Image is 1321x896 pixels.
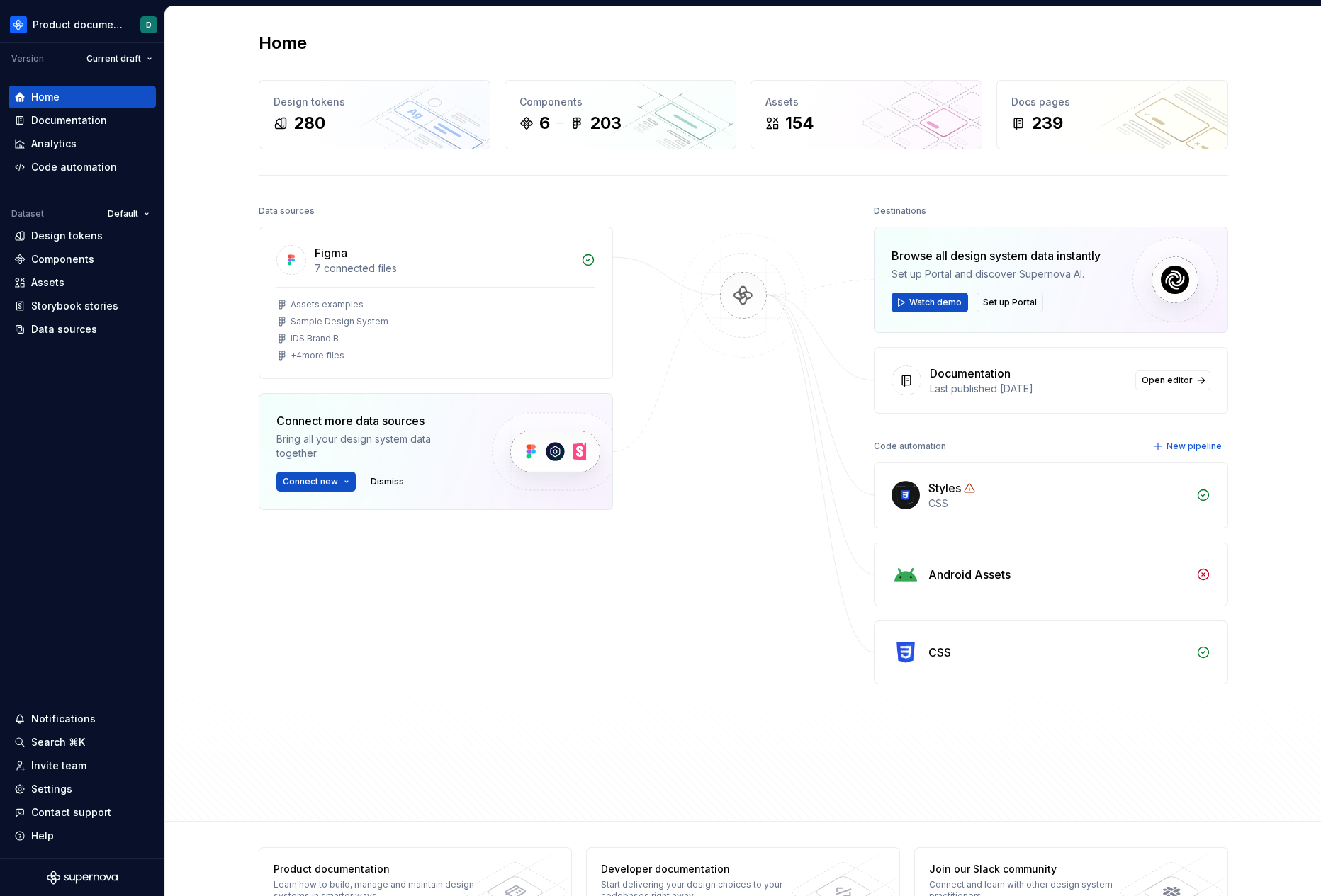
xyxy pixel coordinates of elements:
div: Join our Slack community [929,862,1135,876]
div: Design tokens [31,229,103,243]
button: Help [9,824,156,847]
div: 154 [785,112,814,135]
div: Home [31,90,60,104]
span: Watch demo [909,297,962,308]
a: Assets [9,271,156,294]
div: Design tokens [274,95,476,109]
div: Version [11,53,44,64]
button: Dismiss [364,472,410,492]
button: New pipeline [1149,436,1228,456]
div: Data sources [259,201,315,221]
button: Contact support [9,801,156,824]
span: Open editor [1142,375,1193,386]
span: Connect new [283,476,338,487]
h2: Home [259,32,307,55]
div: CSS [928,497,1188,511]
a: Data sources [9,318,156,341]
div: Set up Portal and discover Supernova AI. [892,267,1101,281]
a: Design tokens280 [259,80,490,149]
div: Sample Design System [291,316,388,327]
div: Dataset [11,208,44,220]
div: 280 [293,112,325,135]
div: Last published [DATE] [930,382,1127,396]
div: Assets examples [291,299,364,310]
button: Default [101,204,156,224]
div: Notifications [31,712,96,726]
div: Components [31,252,94,266]
a: Analytics [9,132,156,155]
a: Documentation [9,109,156,132]
div: Data sources [31,322,97,336]
div: 6 [539,112,550,135]
a: Components [9,248,156,271]
div: Docs pages [1011,95,1213,109]
div: IDS Brand B [291,333,339,344]
button: Notifications [9,708,156,730]
div: Product documentation [33,18,123,32]
div: Contact support [31,805,111,820]
a: Settings [9,778,156,800]
div: Storybook stories [31,299,118,313]
div: Styles [928,480,961,497]
div: Assets [765,95,967,109]
div: Code automation [874,436,946,456]
div: Settings [31,782,72,796]
svg: Supernova Logo [47,871,118,885]
a: Figma7 connected filesAssets examplesSample Design SystemIDS Brand B+4more files [259,227,613,379]
div: Product documentation [274,862,480,876]
div: Code automation [31,160,117,174]
div: Developer documentation [601,862,807,876]
div: Analytics [31,137,77,151]
div: Invite team [31,759,86,773]
button: Search ⌘K [9,731,156,754]
div: Assets [31,276,64,290]
div: Browse all design system data instantly [892,247,1101,264]
a: Storybook stories [9,295,156,317]
a: Home [9,86,156,108]
div: 203 [590,112,622,135]
a: Invite team [9,754,156,777]
div: Search ⌘K [31,735,85,749]
button: Watch demo [892,293,968,312]
div: Documentation [31,113,107,127]
div: Help [31,829,54,843]
div: Bring all your design system data together. [276,432,468,460]
a: Components6203 [505,80,736,149]
div: Components [519,95,721,109]
img: 87691e09-aac2-46b6-b153-b9fe4eb63333.png [10,16,27,33]
div: Android Assets [928,566,1011,583]
div: Figma [315,244,347,261]
div: 239 [1031,112,1063,135]
button: Current draft [80,49,159,69]
a: Docs pages239 [996,80,1228,149]
a: Assets154 [751,80,982,149]
span: Set up Portal [983,297,1037,308]
a: Open editor [1135,370,1210,390]
div: 7 connected files [315,261,573,276]
div: CSS [928,644,951,661]
a: Design tokens [9,225,156,247]
span: New pipeline [1167,441,1222,452]
span: Current draft [86,53,141,64]
div: + 4 more files [291,350,344,361]
div: Documentation [930,365,1011,382]
div: Destinations [874,201,926,221]
div: Connect more data sources [276,412,468,429]
button: Product documentationD [3,9,162,40]
a: Code automation [9,156,156,178]
div: D [146,19,152,30]
button: Connect new [276,472,356,492]
button: Set up Portal [977,293,1043,312]
span: Default [108,208,138,220]
span: Dismiss [371,476,404,487]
